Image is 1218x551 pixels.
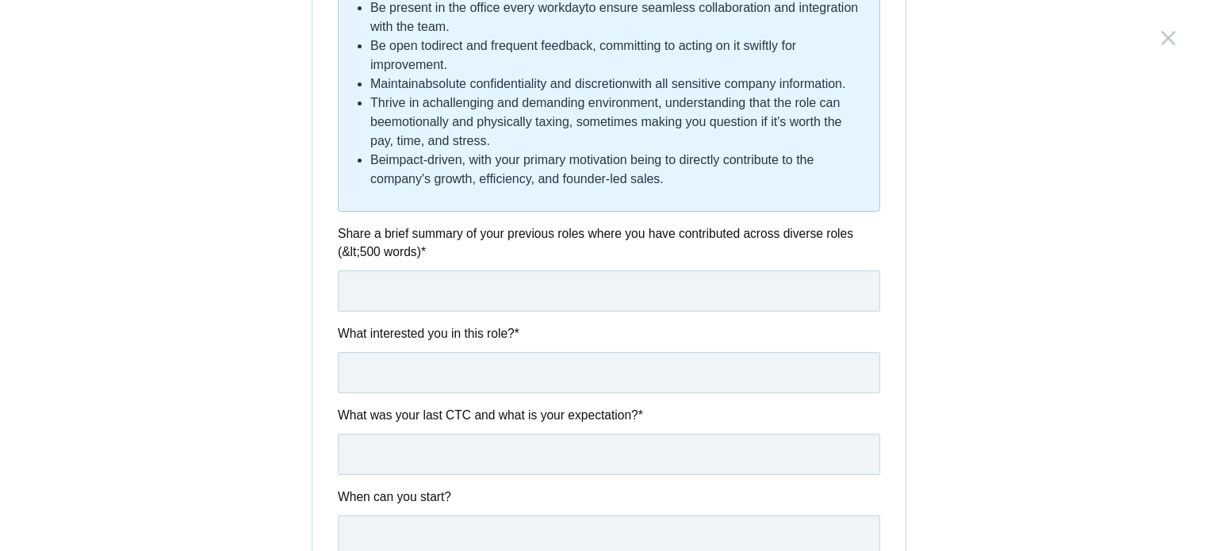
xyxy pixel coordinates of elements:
label: What was your last CTC and what is your expectation? [338,406,880,424]
label: When can you start? [338,488,880,506]
li: Thrive in a , understanding that the role can be , sometimes making you question if it's worth th... [370,94,867,151]
label: What interested you in this role? [338,324,880,342]
strong: Be present in the office every workday [370,1,585,14]
strong: challenging and demanding environment [430,96,658,109]
strong: impact-driven [386,153,462,166]
li: Maintain with all sensitive company information. [370,75,867,94]
li: Be open to , committing to acting on it swiftly for improvement. [370,36,867,75]
strong: emotionally and physically taxing [385,115,569,128]
li: Be , with your primary motivation being to directly contribute to the company's growth, efficienc... [370,151,867,189]
strong: direct and frequent feedback [431,39,592,52]
strong: absolute confidentiality and discretion [418,77,629,90]
label: Share a brief summary of your previous roles where you have contributed across diverse roles (&lt... [338,224,880,262]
